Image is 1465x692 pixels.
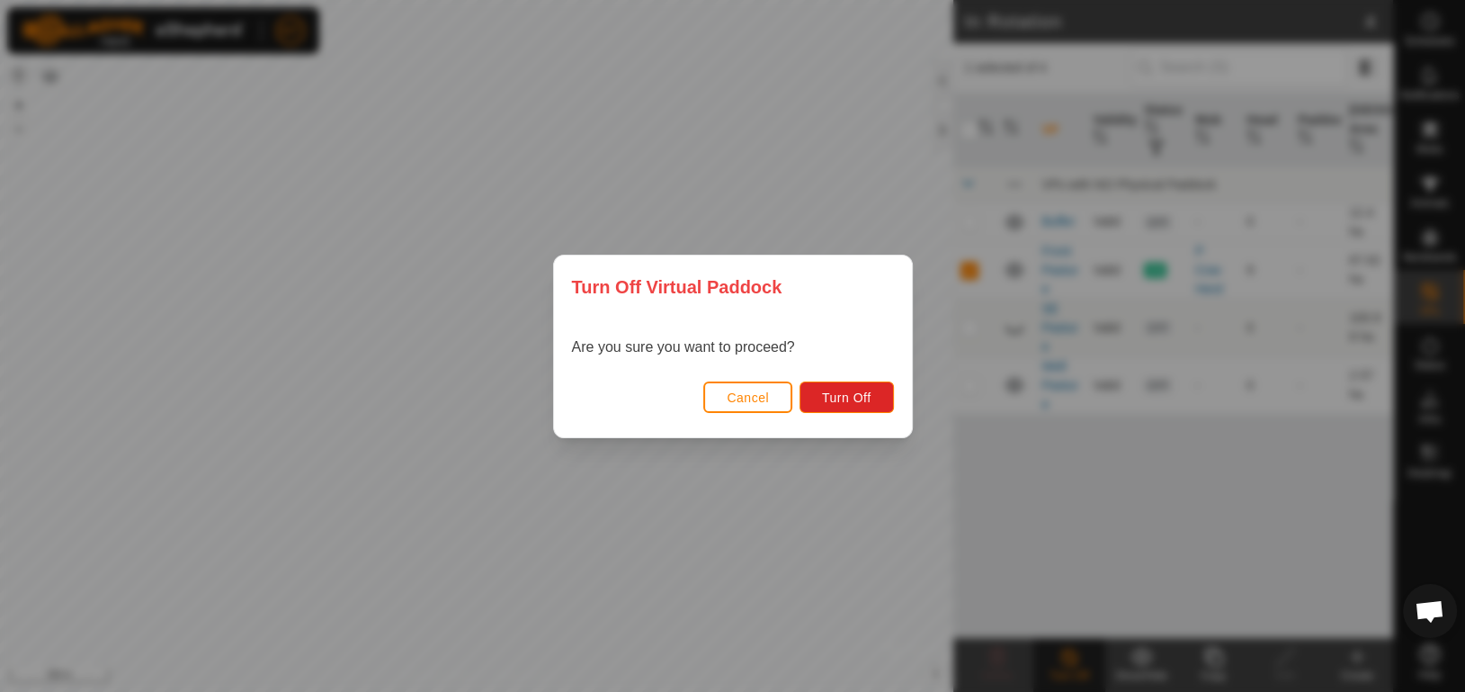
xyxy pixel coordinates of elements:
[572,337,795,358] p: Are you sure you want to proceed?
[799,382,894,413] button: Turn Off
[703,382,792,413] button: Cancel
[727,391,769,405] span: Cancel
[822,391,871,405] span: Turn Off
[1403,584,1457,638] a: Open chat
[572,274,782,301] span: Turn Off Virtual Paddock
